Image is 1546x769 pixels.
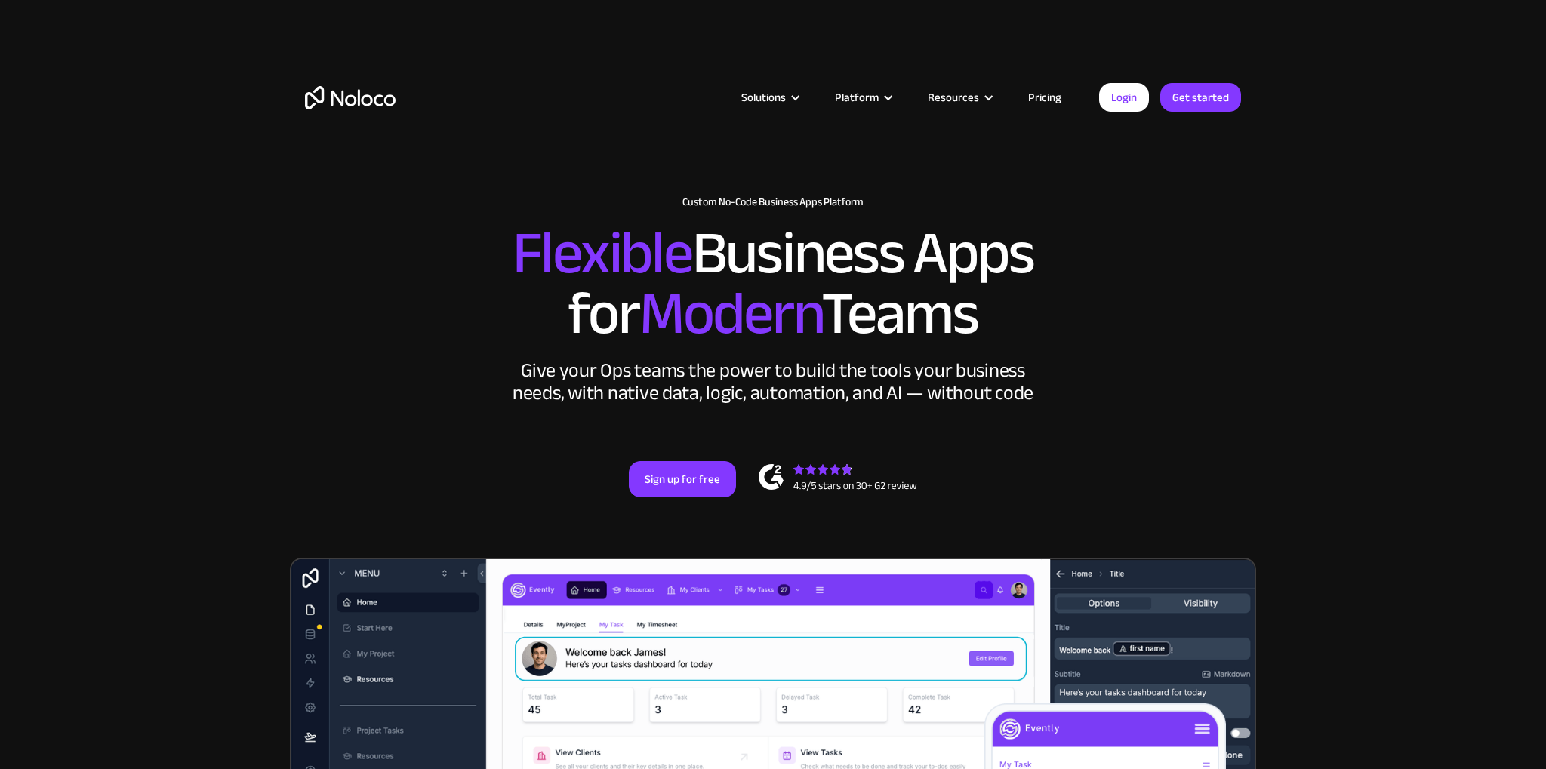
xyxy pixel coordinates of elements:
a: Pricing [1009,88,1080,107]
span: Flexible [513,197,692,309]
a: home [305,86,396,109]
div: Solutions [741,88,786,107]
div: Platform [816,88,909,107]
a: Get started [1160,83,1241,112]
div: Resources [928,88,979,107]
div: Give your Ops teams the power to build the tools your business needs, with native data, logic, au... [509,359,1037,404]
a: Sign up for free [629,461,736,497]
span: Modern [639,257,821,370]
div: Solutions [722,88,816,107]
div: Resources [909,88,1009,107]
h2: Business Apps for Teams [305,223,1241,344]
h1: Custom No-Code Business Apps Platform [305,196,1241,208]
a: Login [1099,83,1149,112]
div: Platform [835,88,879,107]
